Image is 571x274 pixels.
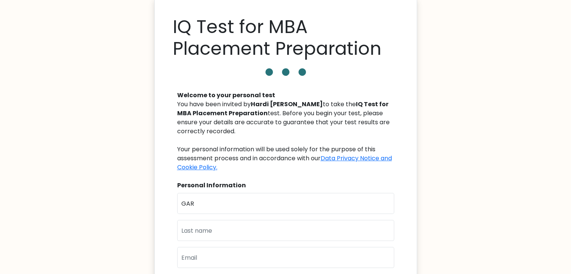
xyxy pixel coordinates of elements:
div: You have been invited by to take the test. Before you begin your test, please ensure your details... [177,100,394,172]
input: First name [177,193,394,214]
b: IQ Test for MBA Placement Preparation [177,100,389,117]
input: Last name [177,220,394,241]
b: Hardi [PERSON_NAME] [251,100,323,108]
div: Personal Information [177,181,394,190]
div: Welcome to your personal test [177,91,394,100]
a: Data Privacy Notice and Cookie Policy. [177,154,392,172]
h1: IQ Test for MBA Placement Preparation [173,16,399,59]
input: Email [177,247,394,268]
